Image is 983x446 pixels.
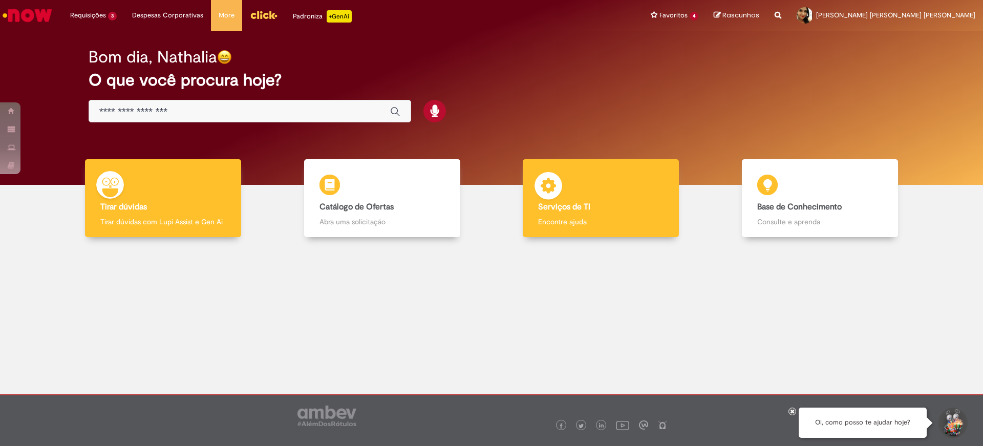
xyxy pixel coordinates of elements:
img: logo_footer_linkedin.png [599,423,604,429]
img: click_logo_yellow_360x200.png [250,7,277,23]
img: logo_footer_workplace.png [639,420,648,430]
h2: O que você procura hoje? [89,71,895,89]
img: happy-face.png [217,50,232,65]
div: Padroniza [293,10,352,23]
span: [PERSON_NAME] [PERSON_NAME] [PERSON_NAME] [816,11,975,19]
a: Rascunhos [714,11,759,20]
button: Iniciar Conversa de Suporte [937,408,968,438]
div: Oi, como posso te ajudar hoje? [799,408,927,438]
span: Requisições [70,10,106,20]
b: Base de Conhecimento [757,202,842,212]
p: Consulte e aprenda [757,217,883,227]
span: Favoritos [659,10,688,20]
p: Tirar dúvidas com Lupi Assist e Gen Ai [100,217,226,227]
img: logo_footer_youtube.png [616,418,629,432]
b: Serviços de TI [538,202,590,212]
span: Rascunhos [722,10,759,20]
span: Despesas Corporativas [132,10,203,20]
b: Tirar dúvidas [100,202,147,212]
a: Serviços de TI Encontre ajuda [491,159,711,238]
img: logo_footer_facebook.png [559,423,564,429]
a: Base de Conhecimento Consulte e aprenda [711,159,930,238]
b: Catálogo de Ofertas [319,202,394,212]
p: +GenAi [327,10,352,23]
img: logo_footer_twitter.png [579,423,584,429]
img: logo_footer_naosei.png [658,420,667,430]
img: ServiceNow [1,5,54,26]
h2: Bom dia, Nathalia [89,48,217,66]
a: Tirar dúvidas Tirar dúvidas com Lupi Assist e Gen Ai [54,159,273,238]
span: 4 [690,12,698,20]
span: More [219,10,234,20]
p: Abra uma solicitação [319,217,445,227]
img: logo_footer_ambev_rotulo_gray.png [297,406,356,426]
p: Encontre ajuda [538,217,664,227]
a: Catálogo de Ofertas Abra uma solicitação [273,159,492,238]
span: 3 [108,12,117,20]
